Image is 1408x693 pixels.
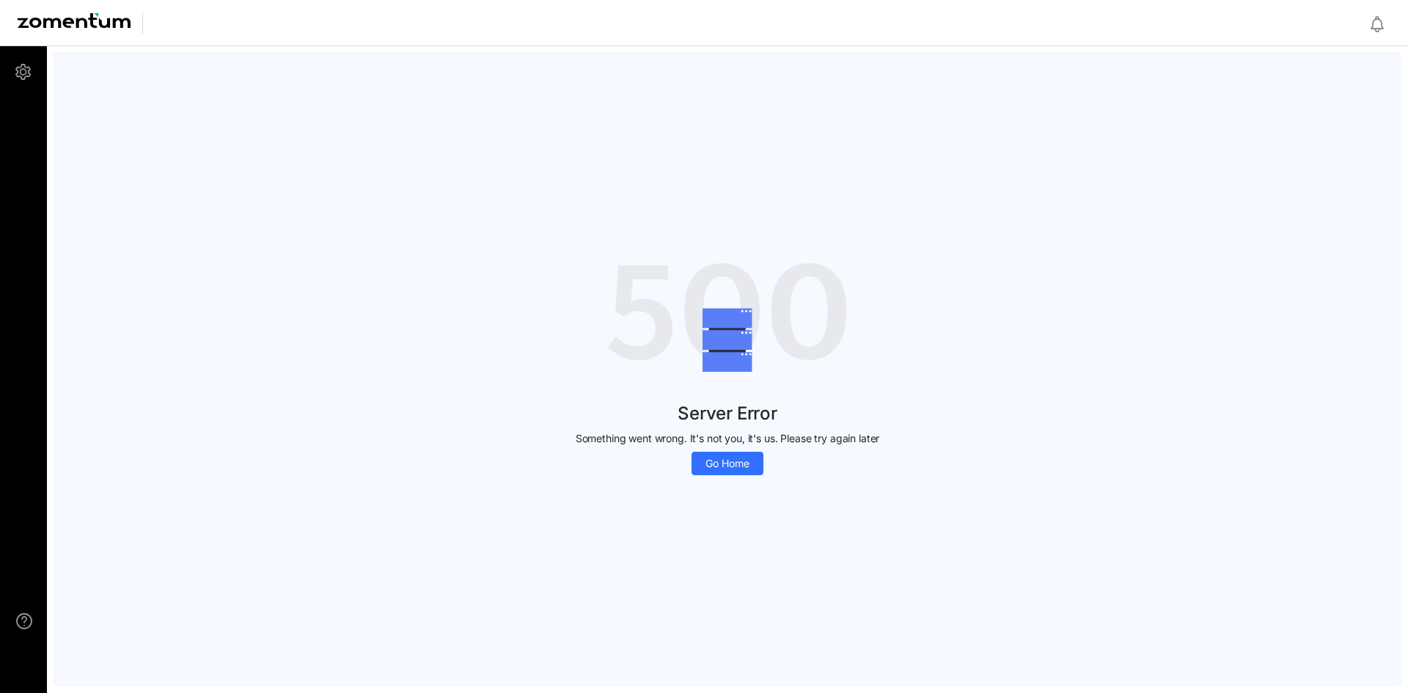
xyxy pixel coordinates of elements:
[576,431,880,446] span: Something went wrong. It's not you, it's us. Please try again later
[678,402,777,425] span: Server Error
[18,13,131,28] img: Zomentum Logo
[1368,7,1398,40] div: Notifications
[692,452,763,475] button: Go Home
[705,455,749,472] span: Go Home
